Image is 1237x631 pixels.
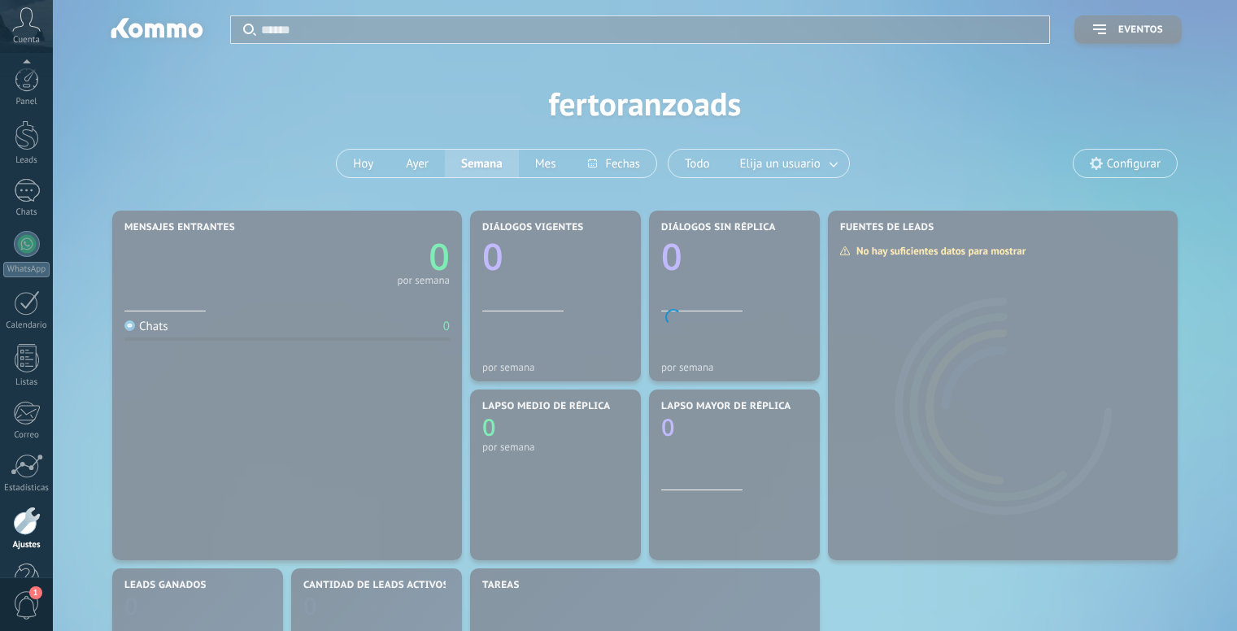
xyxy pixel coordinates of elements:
div: Estadísticas [3,483,50,494]
span: 1 [29,586,42,599]
div: Listas [3,377,50,388]
div: WhatsApp [3,262,50,277]
div: Calendario [3,320,50,331]
div: Ajustes [3,540,50,550]
div: Leads [3,155,50,166]
div: Chats [3,207,50,218]
div: Correo [3,430,50,441]
span: Cuenta [13,35,40,46]
div: Panel [3,97,50,107]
